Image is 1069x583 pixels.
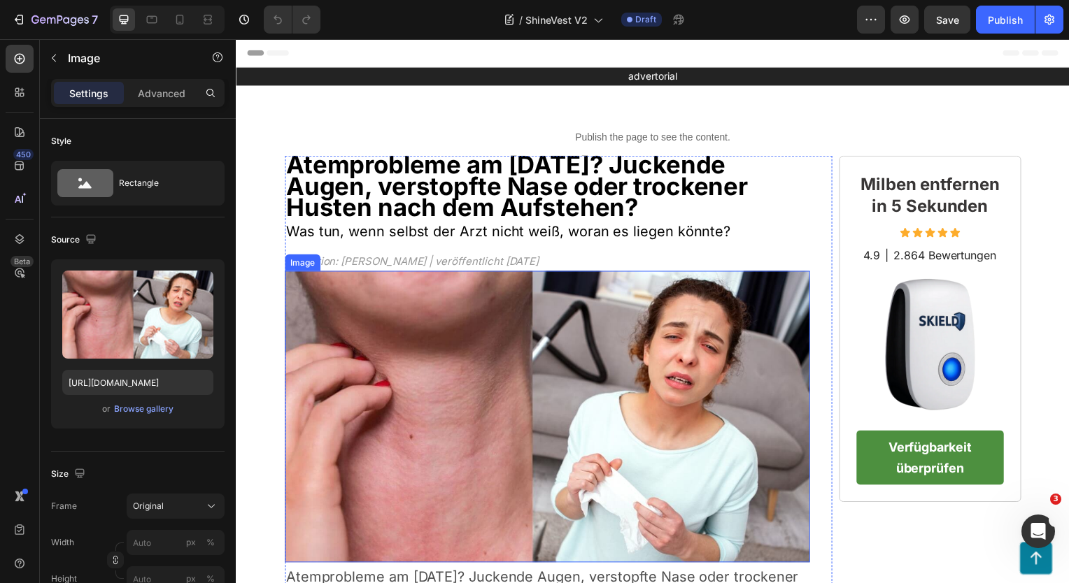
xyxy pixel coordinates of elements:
[1050,494,1061,505] span: 3
[1021,514,1055,548] iframe: Intercom live chat
[68,50,187,66] p: Image
[138,86,185,101] p: Advanced
[662,210,765,225] p: 2.864 Bewertungen
[51,231,99,250] div: Source
[976,6,1035,34] button: Publish
[119,167,204,199] div: Rectangle
[113,402,174,416] button: Browse gallery
[92,11,98,28] p: 7
[186,536,196,549] div: px
[635,13,656,26] span: Draft
[202,534,219,551] button: px
[632,210,649,225] p: 4.9
[183,534,199,551] button: %
[629,136,769,178] strong: Milben entfernen in 5 Sekunden
[519,13,523,27] span: /
[69,86,108,101] p: Settings
[6,6,104,34] button: 7
[114,403,174,415] div: Browse gallery
[51,536,74,549] label: Width
[657,403,741,440] strong: Verfügbarkeit überprüfen
[62,271,213,359] img: preview-image
[51,135,71,147] div: Style
[629,238,769,377] img: gempages_578863101407920763-d0873cf0-e964-4372-98bb-dad167a503a8.png
[653,210,657,225] p: |
[51,500,77,512] label: Frame
[206,536,215,549] div: %
[236,39,1069,583] iframe: Design area
[62,370,213,395] input: https://example.com/image.jpg
[625,394,774,449] a: Verfügbarkeit überprüfen
[127,530,225,555] input: px%
[102,401,111,417] span: or
[264,6,320,34] div: Undo/Redo
[127,494,225,519] button: Original
[936,14,959,26] span: Save
[924,6,970,34] button: Save
[525,13,588,27] span: ShineVest V2
[10,256,34,267] div: Beta
[133,500,164,512] span: Original
[988,13,1023,27] div: Publish
[51,465,88,484] div: Size
[13,149,34,160] div: 450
